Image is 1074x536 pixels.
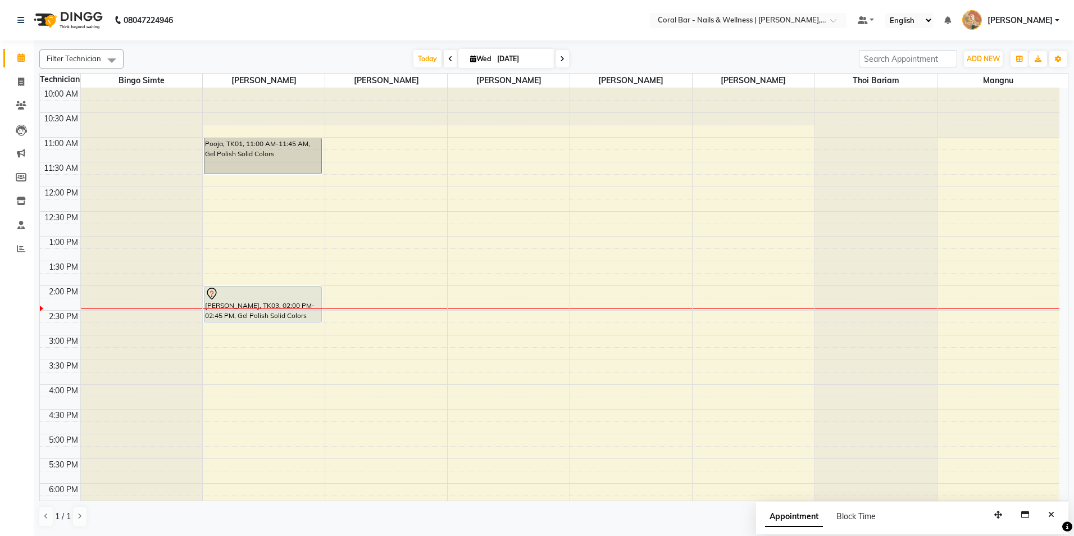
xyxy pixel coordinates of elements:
[47,335,80,347] div: 3:00 PM
[964,51,1003,67] button: ADD NEW
[765,507,823,527] span: Appointment
[47,434,80,446] div: 5:00 PM
[42,212,80,224] div: 12:30 PM
[81,74,203,88] span: Bingo Simte
[47,261,80,273] div: 1:30 PM
[325,74,447,88] span: [PERSON_NAME]
[40,74,80,85] div: Technician
[859,50,957,67] input: Search Appointment
[967,54,1000,63] span: ADD NEW
[55,511,71,523] span: 1 / 1
[47,459,80,471] div: 5:30 PM
[693,74,814,88] span: [PERSON_NAME]
[42,88,80,100] div: 10:00 AM
[47,311,80,322] div: 2:30 PM
[938,74,1059,88] span: Mangnu
[47,237,80,248] div: 1:00 PM
[47,385,80,397] div: 4:00 PM
[204,138,321,174] div: Pooja, TK01, 11:00 AM-11:45 AM, Gel Polish Solid Colors
[467,54,494,63] span: Wed
[836,511,876,521] span: Block Time
[203,74,325,88] span: [PERSON_NAME]
[124,4,173,36] b: 08047224946
[47,54,101,63] span: Filter Technician
[42,138,80,149] div: 11:00 AM
[42,162,80,174] div: 11:30 AM
[42,113,80,125] div: 10:30 AM
[29,4,106,36] img: logo
[47,410,80,421] div: 4:30 PM
[47,484,80,496] div: 6:00 PM
[448,74,570,88] span: [PERSON_NAME]
[987,15,1053,26] span: [PERSON_NAME]
[962,10,982,30] img: Pushpa Das
[1043,506,1059,524] button: Close
[47,360,80,372] div: 3:30 PM
[570,74,692,88] span: [PERSON_NAME]
[494,51,550,67] input: 2025-09-03
[204,287,321,322] div: [PERSON_NAME], TK03, 02:00 PM-02:45 PM, Gel Polish Solid Colors
[42,187,80,199] div: 12:00 PM
[413,50,442,67] span: Today
[47,286,80,298] div: 2:00 PM
[815,74,937,88] span: Thoi bariam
